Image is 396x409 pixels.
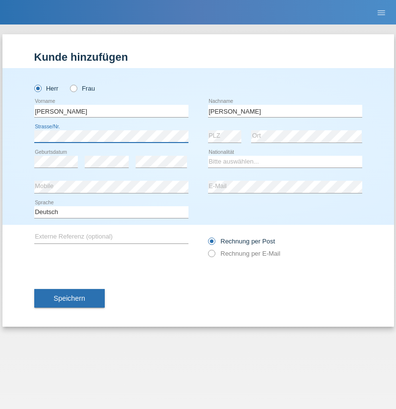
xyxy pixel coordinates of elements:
[34,85,41,91] input: Herr
[70,85,95,92] label: Frau
[208,250,280,257] label: Rechnung per E-Mail
[54,294,85,302] span: Speichern
[208,238,214,250] input: Rechnung per Post
[34,85,59,92] label: Herr
[376,8,386,18] i: menu
[34,51,362,63] h1: Kunde hinzufügen
[208,238,275,245] label: Rechnung per Post
[70,85,76,91] input: Frau
[372,9,391,15] a: menu
[34,289,105,308] button: Speichern
[208,250,214,262] input: Rechnung per E-Mail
